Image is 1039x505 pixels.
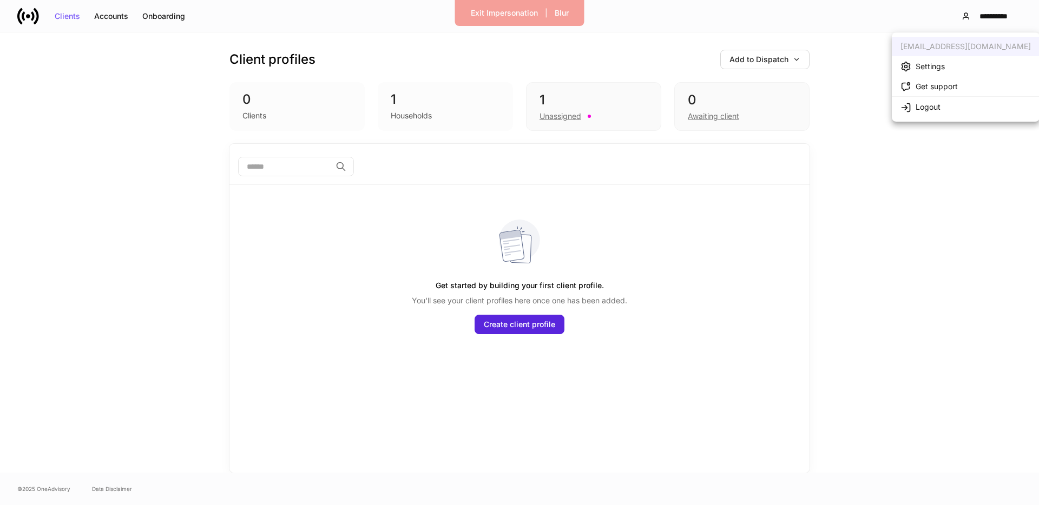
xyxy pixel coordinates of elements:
div: Get support [916,81,958,92]
div: Blur [555,9,569,17]
div: Logout [916,102,941,112]
div: [EMAIL_ADDRESS][DOMAIN_NAME] [900,41,1031,52]
div: Exit Impersonation [471,9,538,17]
div: Settings [916,61,945,72]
